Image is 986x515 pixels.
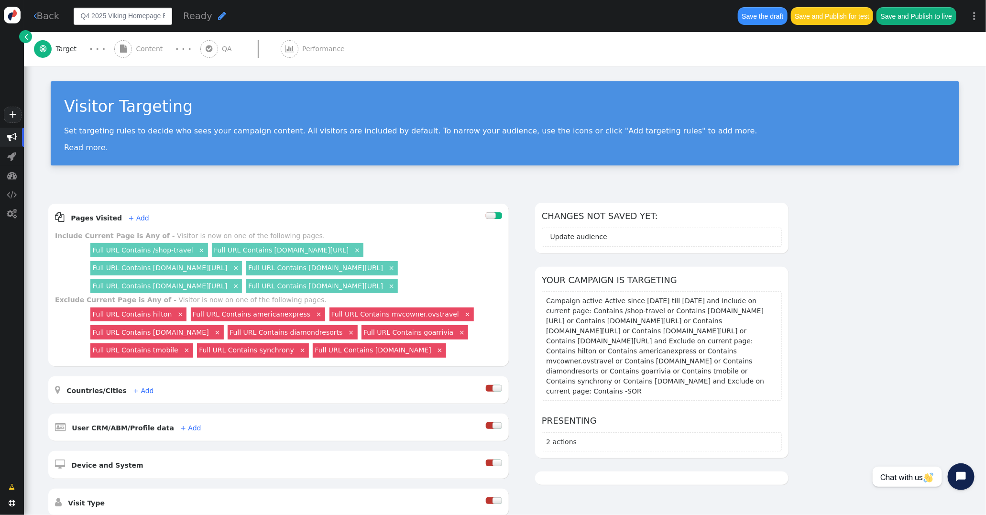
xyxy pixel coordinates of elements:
h6: Your campaign is targeting [542,274,782,286]
img: logo-icon.svg [4,7,21,23]
span: QA [222,44,236,54]
b: Pages Visited [71,214,122,222]
a: × [347,328,355,336]
a: × [182,345,191,354]
a: Full URL Contains [DOMAIN_NAME][URL] [92,264,227,272]
span:  [218,11,226,21]
a: + Add [133,387,153,394]
div: · · · [175,43,191,55]
a: Full URL Contains hilton [92,310,172,318]
a: Full URL Contains [DOMAIN_NAME][URL] [92,282,227,290]
a: Full URL Contains /shop-travel [92,246,193,254]
b: User CRM/ABM/Profile data [72,424,174,432]
span: Ready [183,11,212,22]
input: Campaign name [74,8,172,25]
a: Full URL Contains diamondresorts [230,329,342,336]
a: × [213,328,221,336]
span:  [40,45,46,53]
span: Content [136,44,167,54]
a:  User CRM/ABM/Profile data + Add [55,424,217,432]
span:  [33,11,37,21]
a: × [176,309,185,318]
a: Back [33,9,60,23]
a: ⋮ [963,2,986,30]
span:  [206,45,212,53]
span:  [25,32,29,42]
a: Full URL Contains mvcowner.ovstravel [331,310,459,318]
span:  [9,500,15,506]
a: Full URL Contains americanexpress [193,310,310,318]
a:  Device and System [55,461,159,469]
p: Set targeting rules to decide who sees your campaign content. All visitors are included by defaul... [64,126,946,135]
a:  Performance [281,32,366,66]
div: Visitor is now on one of the following pages. [179,296,327,304]
a: Full URL Contains [DOMAIN_NAME][URL] [214,246,349,254]
a: Full URL Contains [DOMAIN_NAME][URL] [248,282,383,290]
a:  [19,30,32,43]
span:  [120,45,127,53]
span:  [9,482,15,492]
a: + [4,107,21,123]
a:  Content · · · [114,32,200,66]
b: Visit Type [68,499,105,507]
a: + Add [129,214,149,222]
span: Performance [302,44,349,54]
a: × [353,245,362,254]
a: Full URL Contains tmobile [92,346,178,354]
span:  [8,152,17,161]
span:  [7,132,17,142]
div: Visitor Targeting [64,95,946,119]
div: · · · [89,43,105,55]
div: Update audience [550,232,607,242]
a: Full URL Contains [DOMAIN_NAME] [315,346,431,354]
b: Exclude Current Page is Any of - [55,296,176,304]
a: × [197,245,206,254]
span:  [285,45,294,53]
h6: Presenting [542,414,782,427]
a:  Pages Visited + Add [55,214,164,222]
button: Save the draft [738,7,788,24]
a: Read more. [64,143,108,152]
a: Full URL Contains [DOMAIN_NAME] [92,329,208,336]
a:  QA [200,32,281,66]
a: + Add [180,424,201,432]
a:  Visit Type [55,499,120,507]
a:  [2,478,22,495]
span:  [7,171,17,180]
span: 2 actions [546,438,577,446]
a: Full URL Contains synchrony [199,346,294,354]
button: Save and Publish to live [876,7,956,24]
span:  [55,460,65,469]
span:  [7,209,17,219]
a: × [231,263,240,272]
a: × [387,281,396,290]
b: Device and System [71,461,143,469]
b: Countries/Cities [66,387,127,394]
button: Save and Publish for test [791,7,873,24]
a: × [298,345,307,354]
span:  [55,497,62,507]
a: × [436,345,444,354]
h6: Changes not saved yet: [542,209,782,222]
section: Campaign active Active since [DATE] till [DATE] and Include on current page: Contains /shop-trave... [542,291,782,401]
a: × [463,309,472,318]
span:  [55,212,65,222]
a: × [315,309,323,318]
span:  [55,422,66,432]
a:  Countries/Cities + Add [55,387,169,394]
a: Full URL Contains goarrivia [363,329,453,336]
b: Include Current Page is Any of - [55,232,175,240]
span:  [55,385,60,394]
a: × [387,263,396,272]
div: Visitor is now on one of the following pages. [177,232,325,240]
a: Full URL Contains [DOMAIN_NAME][URL] [248,264,383,272]
a: × [231,281,240,290]
span:  [7,190,17,199]
a:  Target · · · [34,32,114,66]
span: Target [56,44,81,54]
a: × [458,328,466,336]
